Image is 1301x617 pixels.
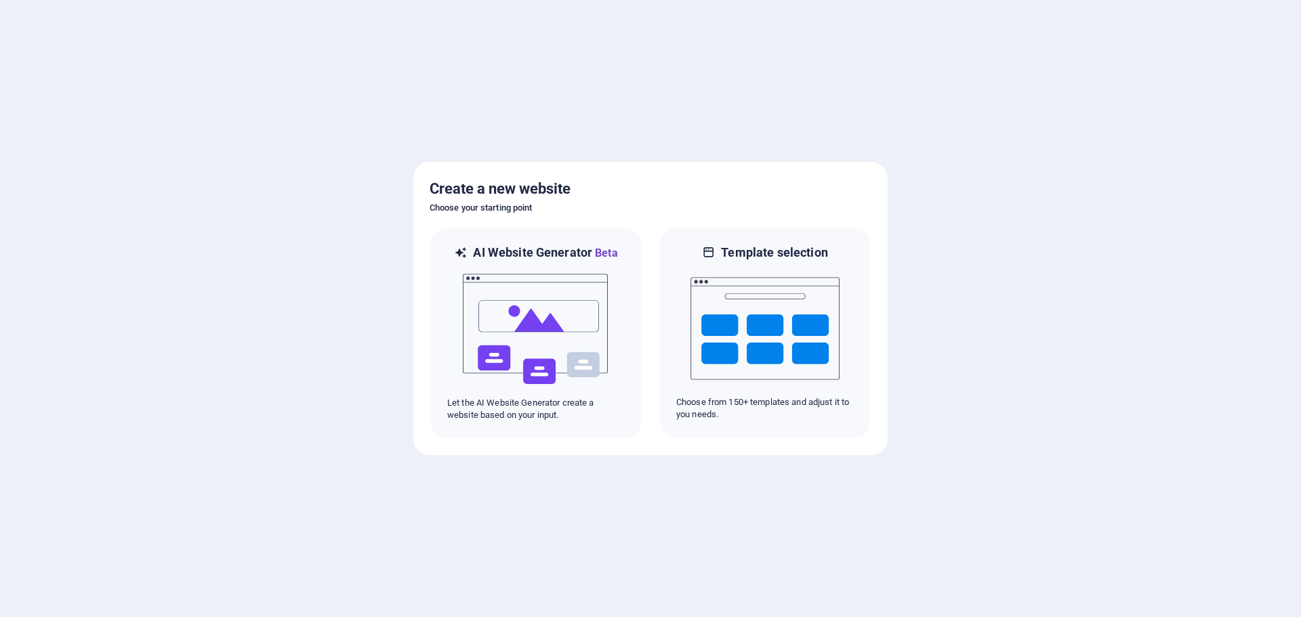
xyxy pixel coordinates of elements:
[461,261,611,397] img: ai
[430,178,871,200] h5: Create a new website
[430,200,871,216] h6: Choose your starting point
[473,244,617,261] h6: AI Website Generator
[447,397,625,421] p: Let the AI Website Generator create a website based on your input.
[430,227,642,439] div: AI Website GeneratorBetaaiLet the AI Website Generator create a website based on your input.
[676,396,854,421] p: Choose from 150+ templates and adjust it to you needs.
[721,244,827,261] h6: Template selection
[659,227,871,439] div: Template selectionChoose from 150+ templates and adjust it to you needs.
[592,247,618,259] span: Beta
